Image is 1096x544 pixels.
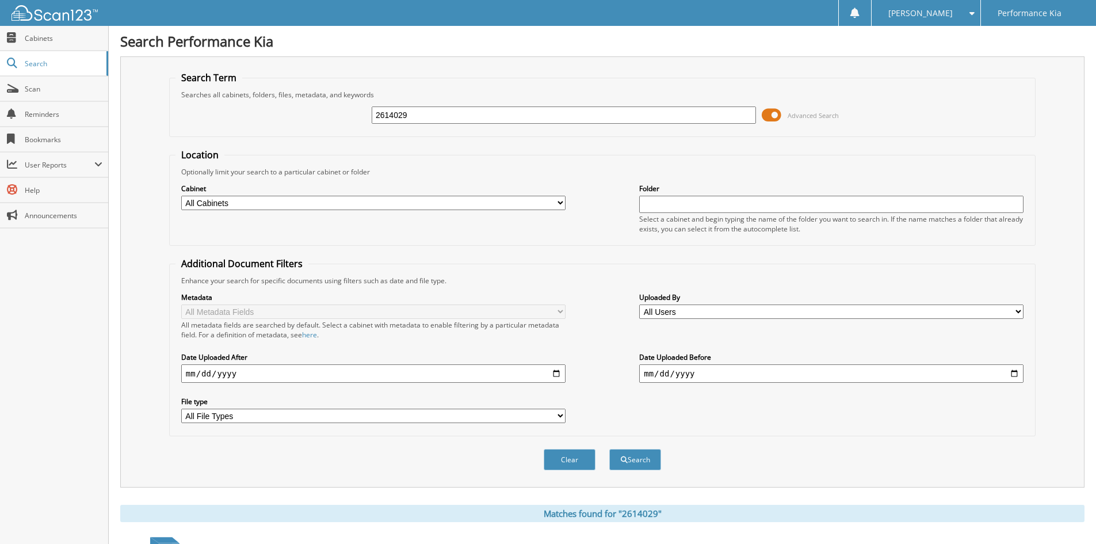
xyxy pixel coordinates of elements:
[175,276,1029,286] div: Enhance your search for specific documents using filters such as date and file type.
[175,257,308,270] legend: Additional Document Filters
[181,292,566,302] label: Metadata
[12,5,98,21] img: scan123-logo-white.svg
[25,109,102,119] span: Reminders
[788,111,839,120] span: Advanced Search
[25,185,102,195] span: Help
[639,364,1024,383] input: end
[302,330,317,340] a: here
[175,71,242,84] legend: Search Term
[175,90,1029,100] div: Searches all cabinets, folders, files, metadata, and keywords
[998,10,1061,17] span: Performance Kia
[544,449,595,470] button: Clear
[181,364,566,383] input: start
[181,184,566,193] label: Cabinet
[639,352,1024,362] label: Date Uploaded Before
[25,84,102,94] span: Scan
[639,184,1024,193] label: Folder
[609,449,661,470] button: Search
[888,10,953,17] span: [PERSON_NAME]
[25,160,94,170] span: User Reports
[181,352,566,362] label: Date Uploaded After
[175,149,224,161] legend: Location
[181,320,566,340] div: All metadata fields are searched by default. Select a cabinet with metadata to enable filtering b...
[25,135,102,144] span: Bookmarks
[120,505,1084,522] div: Matches found for "2614029"
[181,397,566,406] label: File type
[639,214,1024,234] div: Select a cabinet and begin typing the name of the folder you want to search in. If the name match...
[25,211,102,220] span: Announcements
[25,33,102,43] span: Cabinets
[120,32,1084,51] h1: Search Performance Kia
[175,167,1029,177] div: Optionally limit your search to a particular cabinet or folder
[639,292,1024,302] label: Uploaded By
[25,59,101,69] span: Search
